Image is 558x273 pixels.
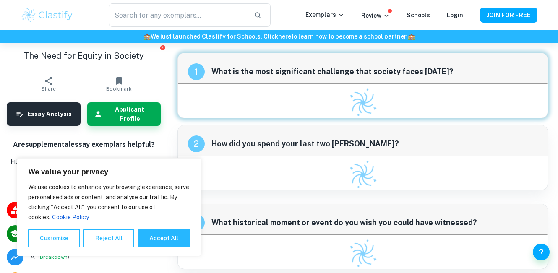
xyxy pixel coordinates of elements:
[533,244,550,260] button: Help and Feedback
[344,234,382,273] img: Clastify logo
[106,86,132,92] span: Bookmark
[28,167,190,177] p: We value your privacy
[13,140,155,150] h6: Are supplemental essay exemplars helpful?
[480,8,537,23] button: JOIN FOR FREE
[361,11,390,20] p: Review
[408,33,415,40] span: 🏫
[30,252,35,262] p: Grade
[13,72,84,96] button: Share
[138,229,190,247] button: Accept All
[211,217,537,229] span: What historical moment or event do you wish you could have witnessed?
[84,72,154,96] button: Bookmark
[7,49,161,62] h1: The Need for Equity in Society
[7,102,81,126] button: Essay Analysis
[447,12,463,18] a: Login
[52,213,89,221] a: Cookie Policy
[211,138,537,150] span: How did you spend your last two [PERSON_NAME]?
[278,33,291,40] a: here
[407,12,430,18] a: Schools
[188,135,205,152] div: recipe
[106,105,154,123] h6: Applicant Profile
[28,229,80,247] button: Customise
[21,7,74,23] img: Clastify logo
[10,157,157,166] p: Fill out our survey for a chance to win
[305,10,344,19] p: Exemplars
[83,229,134,247] button: Reject All
[188,63,205,80] div: recipe
[42,86,56,92] span: Share
[38,253,69,261] span: ( )
[40,253,68,261] button: Breakdown
[87,102,161,126] button: Applicant Profile
[159,44,166,51] button: Report issue
[344,156,382,194] img: Clastify logo
[211,66,537,78] span: What is the most significant challenge that society faces [DATE]?
[344,83,382,122] img: Clastify logo
[17,158,201,256] div: We value your privacy
[143,33,151,40] span: 🏫
[28,182,190,222] p: We use cookies to enhance your browsing experience, serve personalised ads or content, and analys...
[109,3,247,27] input: Search for any exemplars...
[2,32,556,41] h6: We just launched Clastify for Schools. Click to learn how to become a school partner.
[27,109,72,119] h6: Essay Analysis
